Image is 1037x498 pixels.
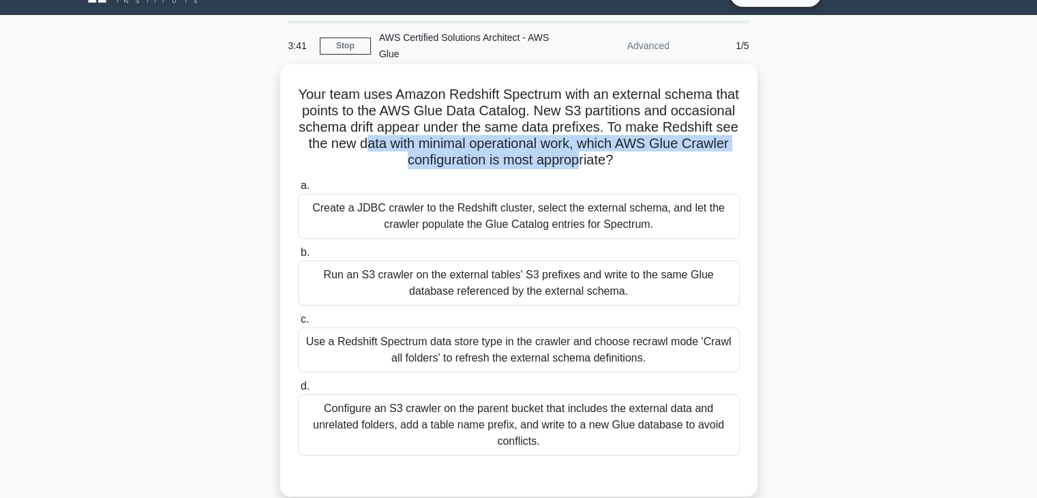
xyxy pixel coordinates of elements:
span: b. [301,246,310,258]
div: Advanced [558,32,678,59]
a: Stop [320,38,371,55]
div: Configure an S3 crawler on the parent bucket that includes the external data and unrelated folder... [298,394,740,456]
h5: Your team uses Amazon Redshift Spectrum with an external schema that points to the AWS Glue Data ... [297,86,741,169]
span: d. [301,380,310,392]
span: c. [301,313,309,325]
div: AWS Certified Solutions Architect - AWS Glue [371,24,558,68]
div: Create a JDBC crawler to the Redshift cluster, select the external schema, and let the crawler po... [298,194,740,239]
span: a. [301,179,310,191]
div: Run an S3 crawler on the external tables' S3 prefixes and write to the same Glue database referen... [298,261,740,306]
div: 3:41 [280,32,320,59]
div: Use a Redshift Spectrum data store type in the crawler and choose recrawl mode 'Crawl all folders... [298,327,740,372]
div: 1/5 [678,32,757,59]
